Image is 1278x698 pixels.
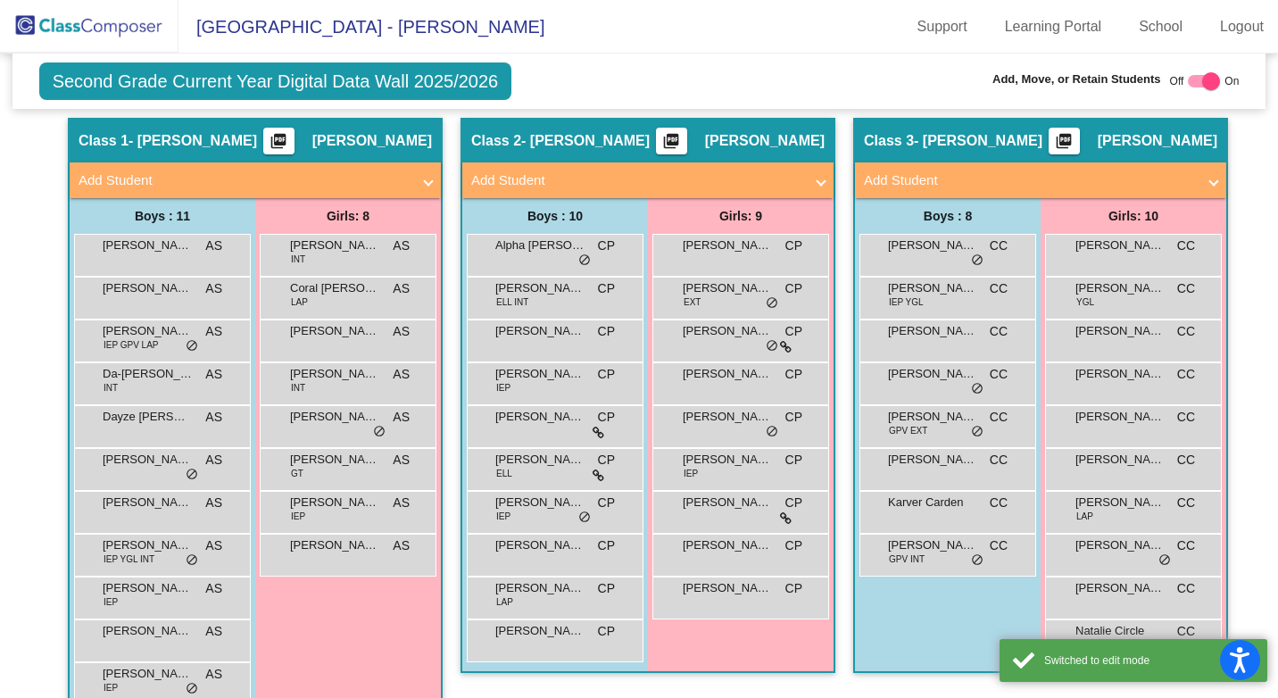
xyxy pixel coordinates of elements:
span: [PERSON_NAME] [888,322,977,340]
span: CP [785,579,802,598]
div: Girls: 8 [255,198,441,234]
span: CP [785,536,802,555]
span: [PERSON_NAME] [888,536,977,554]
span: CC [1177,322,1195,341]
span: ELL [496,467,512,480]
span: [PERSON_NAME] [1075,408,1165,426]
span: [PERSON_NAME] [495,451,585,469]
span: CP [598,237,615,255]
span: [PERSON_NAME] [495,408,585,426]
span: CC [1177,451,1195,469]
span: CP [598,365,615,384]
span: AS [205,536,222,555]
span: IEP GPV LAP [104,338,159,352]
span: AS [205,579,222,598]
span: [PERSON_NAME] [290,322,379,340]
span: [PERSON_NAME] [495,622,585,640]
span: CC [1177,279,1195,298]
span: [PERSON_NAME] [1075,494,1165,511]
span: [PERSON_NAME] [495,494,585,511]
div: Girls: 10 [1041,198,1226,234]
span: Class 3 [864,132,914,150]
span: do_not_disturb_alt [1158,553,1171,568]
span: [PERSON_NAME] [PERSON_NAME] [888,237,977,254]
span: do_not_disturb_alt [971,553,983,568]
div: Boys : 8 [855,198,1041,234]
span: CP [785,279,802,298]
span: [PERSON_NAME] [1098,132,1217,150]
span: Da-[PERSON_NAME] [103,365,192,383]
span: CC [990,536,1008,555]
span: INT [291,381,305,395]
span: [PERSON_NAME] [PERSON_NAME] [888,279,977,297]
span: [PERSON_NAME] [1075,579,1165,597]
span: [PERSON_NAME] [290,536,379,554]
span: do_not_disturb_alt [766,296,778,311]
span: ELL INT [496,295,528,309]
span: do_not_disturb_alt [971,425,983,439]
span: IEP YGL INT [104,553,154,566]
span: CC [990,365,1008,384]
span: On [1224,73,1239,89]
span: INT [291,253,305,266]
span: [PERSON_NAME] [683,237,772,254]
span: CP [598,494,615,512]
span: [PERSON_NAME] [290,408,379,426]
span: [PERSON_NAME] [683,322,772,340]
span: IEP [291,510,305,523]
span: CC [1177,494,1195,512]
span: AS [205,365,222,384]
span: CC [1177,622,1195,641]
span: [PERSON_NAME] [683,279,772,297]
span: [PERSON_NAME] [PERSON_NAME] [683,451,772,469]
span: LAP [291,295,308,309]
span: [PERSON_NAME] [683,365,772,383]
a: Logout [1206,12,1278,41]
span: - [PERSON_NAME] [914,132,1042,150]
span: AS [393,237,410,255]
span: [PERSON_NAME] [103,237,192,254]
span: Second Grade Current Year Digital Data Wall 2025/2026 [39,62,512,100]
span: [PERSON_NAME] [705,132,825,150]
div: Boys : 10 [462,198,648,234]
span: CC [990,408,1008,427]
span: CC [1177,579,1195,598]
span: [PERSON_NAME] [103,665,192,683]
div: Boys : 11 [70,198,255,234]
span: AS [393,451,410,469]
span: [PERSON_NAME] [495,365,585,383]
span: [PERSON_NAME] [290,451,379,469]
span: AS [205,279,222,298]
span: [PERSON_NAME] [103,622,192,640]
div: Switched to edit mode [1044,652,1254,669]
span: CC [990,279,1008,298]
span: CP [785,494,802,512]
span: [PERSON_NAME] [290,365,379,383]
span: CP [785,365,802,384]
span: CP [598,622,615,641]
span: Add, Move, or Retain Students [992,71,1161,88]
span: CP [785,322,802,341]
span: do_not_disturb_alt [766,339,778,353]
span: - [PERSON_NAME] [129,132,257,150]
span: CP [785,451,802,469]
span: [PERSON_NAME] [PERSON_NAME] [683,408,772,426]
span: LAP [496,595,513,609]
span: AS [205,622,222,641]
span: [PERSON_NAME] [495,536,585,554]
span: IEP [684,467,698,480]
span: INT [104,381,118,395]
mat-expansion-panel-header: Add Student [855,162,1226,198]
span: [PERSON_NAME] [683,536,772,554]
span: YGL [1076,295,1094,309]
span: CP [598,408,615,427]
span: IEP [496,381,510,395]
span: AS [393,408,410,427]
span: AS [205,494,222,512]
span: AS [205,665,222,684]
span: [PERSON_NAME] [103,279,192,297]
button: Print Students Details [656,128,687,154]
span: GT [291,467,303,480]
span: [GEOGRAPHIC_DATA] - [PERSON_NAME] [178,12,544,41]
span: GPV EXT [889,424,927,437]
